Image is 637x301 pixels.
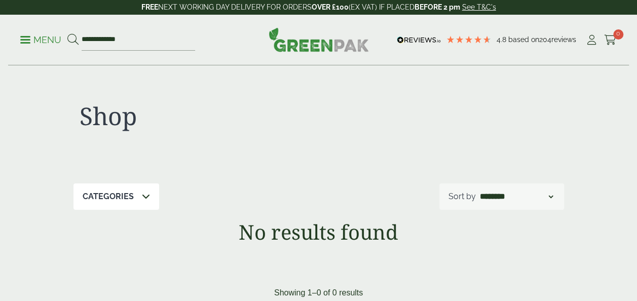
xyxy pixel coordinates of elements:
h1: Shop [80,101,313,131]
i: My Account [585,35,598,45]
select: Shop order [478,191,555,203]
p: Menu [20,34,61,46]
i: Cart [604,35,617,45]
p: Showing 1–0 of 0 results [274,287,363,299]
p: Sort by [448,191,476,203]
img: GreenPak Supplies [269,27,369,52]
strong: BEFORE 2 pm [415,3,460,11]
a: See T&C's [462,3,496,11]
strong: FREE [141,3,158,11]
span: 204 [539,35,551,44]
strong: OVER £100 [312,3,349,11]
span: Based on [508,35,539,44]
span: 4.8 [497,35,508,44]
h1: No results found [46,220,591,244]
p: Categories [83,191,134,203]
a: Menu [20,34,61,44]
div: 4.79 Stars [446,35,492,44]
span: 0 [613,29,623,40]
a: 0 [604,32,617,48]
span: reviews [551,35,576,44]
img: REVIEWS.io [397,36,441,44]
